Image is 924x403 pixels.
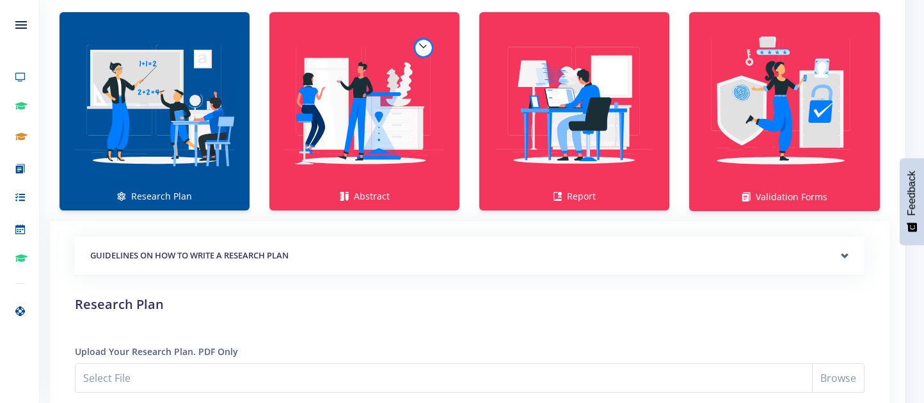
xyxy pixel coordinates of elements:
[900,158,924,245] button: Feedback - Show survey
[269,12,459,210] a: Abstract
[280,20,449,189] img: Abstract
[90,249,849,262] h5: GUIDELINES ON HOW TO WRITE A RESEARCH PLAN
[906,171,918,216] span: Feedback
[75,295,864,314] h2: Research Plan
[60,12,250,210] a: Research Plan
[70,20,239,189] img: Research Plan
[479,12,669,210] a: Report
[75,345,238,358] label: Upload Your Research Plan. PDF Only
[689,12,880,211] a: Validation Forms
[490,20,659,189] img: Report
[699,20,870,190] img: Validation Forms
